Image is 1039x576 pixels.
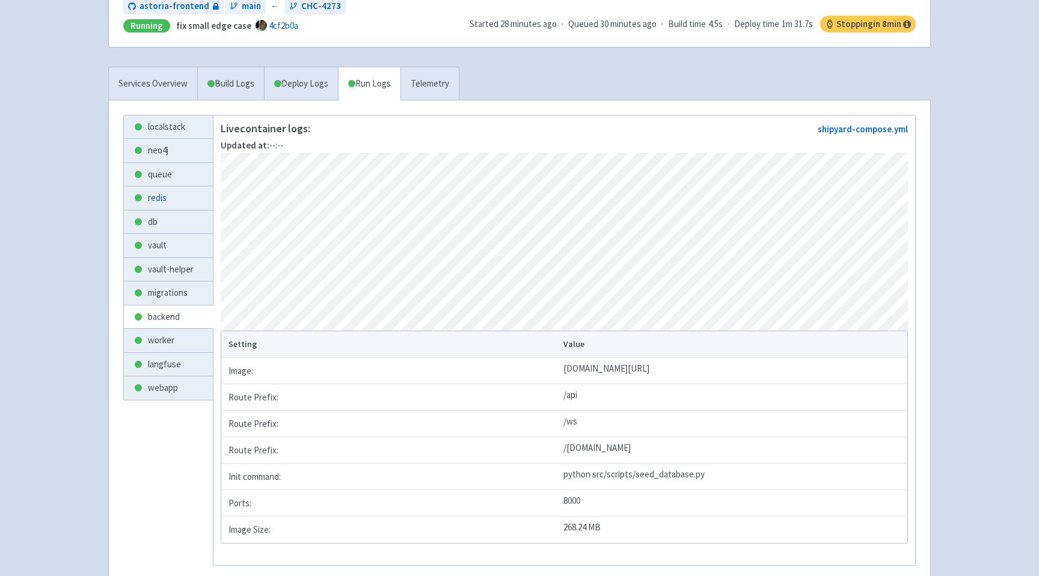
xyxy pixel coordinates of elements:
[221,437,559,464] td: Route Prefix:
[176,20,251,31] strong: fix small edge case
[269,20,298,31] a: 4cf2b0a
[559,464,907,490] td: python src/scripts/seed_database.py
[400,67,459,100] a: Telemetry
[470,18,557,29] span: Started
[568,18,657,29] span: Queued
[500,18,557,29] time: 28 minutes ago
[198,67,264,100] a: Build Logs
[221,411,559,437] td: Route Prefix:
[559,516,907,543] td: 268.24 MB
[124,234,213,257] a: vault
[264,67,338,100] a: Deploy Logs
[109,67,197,100] a: Services Overview
[559,331,907,358] th: Value
[221,139,283,151] span: --:--
[338,67,400,100] a: Run Logs
[124,115,213,139] a: localstack
[820,16,916,32] span: Stopping in 8 min
[221,331,559,358] th: Setting
[124,376,213,400] a: webapp
[559,384,907,411] td: /api
[470,16,916,32] div: · · ·
[221,139,269,151] strong: Updated at:
[600,18,657,29] time: 30 minutes ago
[221,464,559,490] td: Init command:
[124,281,213,305] a: migrations
[668,17,706,31] span: Build time
[124,139,213,162] a: neo4j
[123,19,170,33] div: Running
[559,490,907,516] td: 8000
[559,437,907,464] td: /[DOMAIN_NAME]
[708,17,723,31] span: 4.5s
[818,123,908,135] a: shipyard-compose.yml
[124,258,213,281] a: vault-helper
[124,353,213,376] a: langfuse
[782,17,813,31] span: 1m 31.7s
[221,490,559,516] td: Ports:
[221,384,559,411] td: Route Prefix:
[124,186,213,210] a: redis
[221,358,559,384] td: Image:
[559,358,907,384] td: [DOMAIN_NAME][URL]
[124,305,213,329] a: backend
[221,123,310,135] p: Live container logs:
[124,329,213,352] a: worker
[559,411,907,437] td: /ws
[124,163,213,186] a: queue
[734,17,779,31] span: Deploy time
[124,210,213,234] a: db
[221,516,559,543] td: Image Size:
